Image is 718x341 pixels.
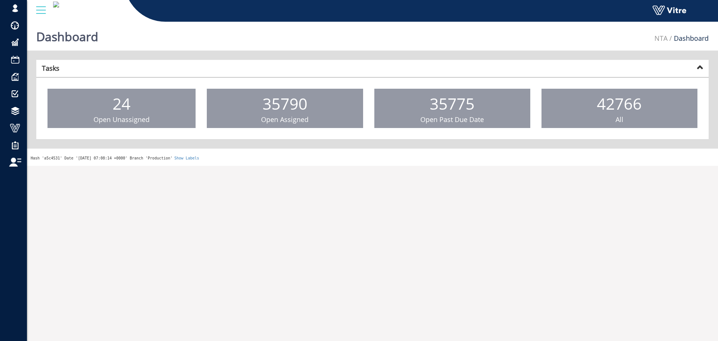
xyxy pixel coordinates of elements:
[93,115,150,124] span: Open Unassigned
[420,115,484,124] span: Open Past Due Date
[263,93,307,114] span: 35790
[174,156,199,160] a: Show Labels
[430,93,475,114] span: 35775
[616,115,623,124] span: All
[42,64,59,73] strong: Tasks
[597,93,642,114] span: 42766
[113,93,131,114] span: 24
[541,89,697,128] a: 42766 All
[47,89,196,128] a: 24 Open Unassigned
[207,89,363,128] a: 35790 Open Assigned
[36,19,98,51] h1: Dashboard
[31,156,172,160] span: Hash 'a5c4531' Date '[DATE] 07:08:14 +0000' Branch 'Production'
[374,89,530,128] a: 35775 Open Past Due Date
[53,1,59,7] img: fa58ad09-d1ec-4f87-93e7-96fd582db4d1.png
[261,115,309,124] span: Open Assigned
[654,34,668,43] a: NTA
[668,34,709,43] li: Dashboard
